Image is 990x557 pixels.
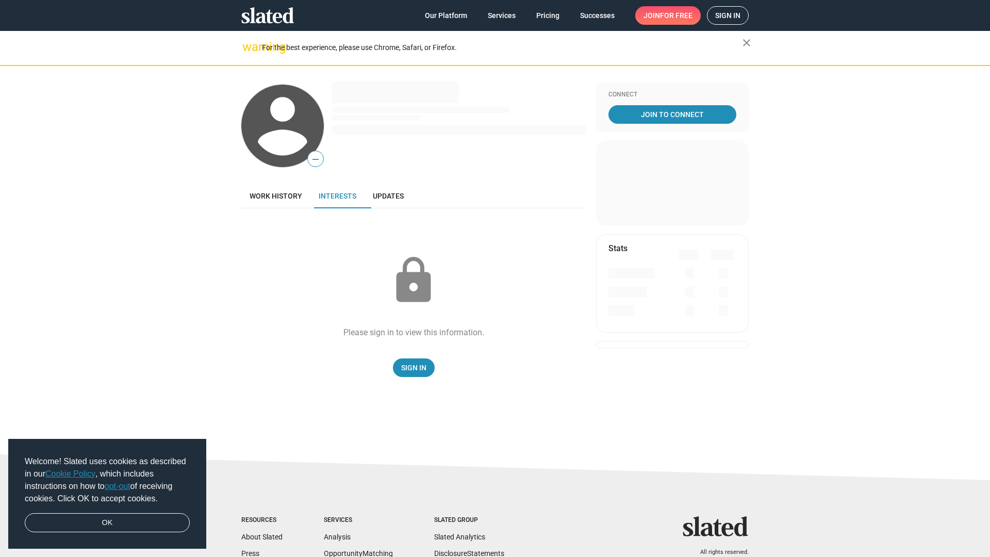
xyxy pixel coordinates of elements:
span: Our Platform [425,6,467,25]
a: Interests [310,184,365,208]
span: Join To Connect [610,105,734,124]
a: Pricing [528,6,568,25]
a: Successes [572,6,623,25]
span: Pricing [536,6,559,25]
a: About Slated [241,533,283,541]
div: For the best experience, please use Chrome, Safari, or Firefox. [262,41,742,55]
span: Updates [373,192,404,200]
div: cookieconsent [8,439,206,549]
a: Sign In [393,358,435,377]
span: Join [643,6,692,25]
div: Please sign in to view this information. [343,327,484,338]
a: Cookie Policy [45,469,95,478]
a: Our Platform [417,6,475,25]
span: for free [660,6,692,25]
a: Joinfor free [635,6,701,25]
a: Updates [365,184,412,208]
span: Work history [250,192,302,200]
a: Sign in [707,6,749,25]
a: Services [480,6,524,25]
a: Work history [241,184,310,208]
span: Successes [580,6,615,25]
span: — [308,153,323,166]
mat-icon: lock [388,255,439,306]
mat-icon: close [740,37,753,49]
mat-icon: warning [242,41,255,53]
a: dismiss cookie message [25,513,190,533]
div: Slated Group [434,516,504,525]
div: Resources [241,516,283,525]
div: Connect [608,91,736,99]
a: Analysis [324,533,351,541]
span: Sign in [715,7,740,24]
span: Services [488,6,516,25]
span: Sign In [401,358,426,377]
a: Slated Analytics [434,533,485,541]
span: Welcome! Slated uses cookies as described in our , which includes instructions on how to of recei... [25,455,190,505]
span: Interests [319,192,356,200]
a: opt-out [105,482,130,490]
a: Join To Connect [608,105,736,124]
mat-card-title: Stats [608,243,628,254]
div: Services [324,516,393,525]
